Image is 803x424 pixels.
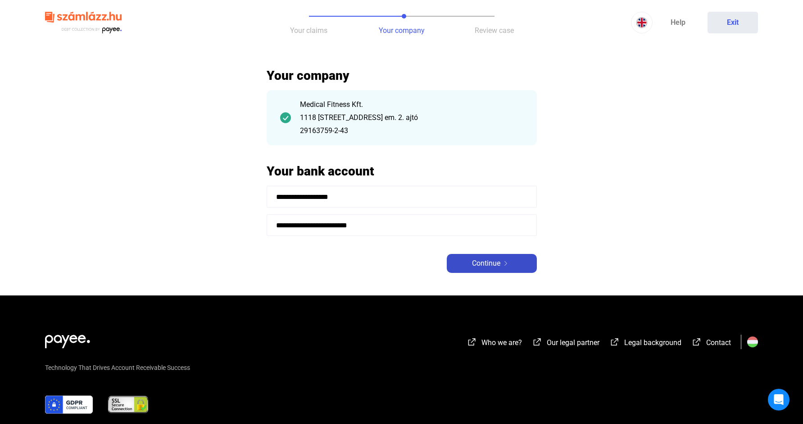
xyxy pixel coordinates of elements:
button: Continuearrow-right-white [447,254,537,273]
a: external-link-whiteContact [691,340,731,348]
div: Open Intercom Messenger [768,389,789,410]
div: 29163759-2-43 [300,125,523,136]
img: checkmark-darker-green-circle [280,112,291,123]
img: ssl [107,396,149,414]
a: external-link-whiteWho we are? [467,340,522,348]
span: Our legal partner [547,338,599,347]
img: white-payee-white-dot.svg [45,330,90,348]
img: szamlazzhu-logo [45,8,122,37]
h2: Your bank account [267,163,537,179]
span: Continue [472,258,500,269]
a: external-link-whiteOur legal partner [532,340,599,348]
div: Medical Fitness Kft. [300,99,523,110]
button: EN [631,12,653,33]
img: EN [636,17,647,28]
span: Your company [379,26,425,35]
img: external-link-white [532,337,543,346]
img: arrow-right-white [500,261,511,266]
span: Legal background [624,338,681,347]
div: 1118 [STREET_ADDRESS] em. 2. ajtó [300,112,523,123]
img: HU.svg [747,336,758,347]
a: Help [653,12,703,33]
img: external-link-white [691,337,702,346]
span: Your claims [290,26,327,35]
span: Who we are? [481,338,522,347]
span: Review case [475,26,514,35]
span: Contact [706,338,731,347]
a: external-link-whiteLegal background [609,340,681,348]
h2: Your company [267,68,537,83]
button: Exit [708,12,758,33]
img: external-link-white [609,337,620,346]
img: gdpr [45,396,93,414]
img: external-link-white [467,337,477,346]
